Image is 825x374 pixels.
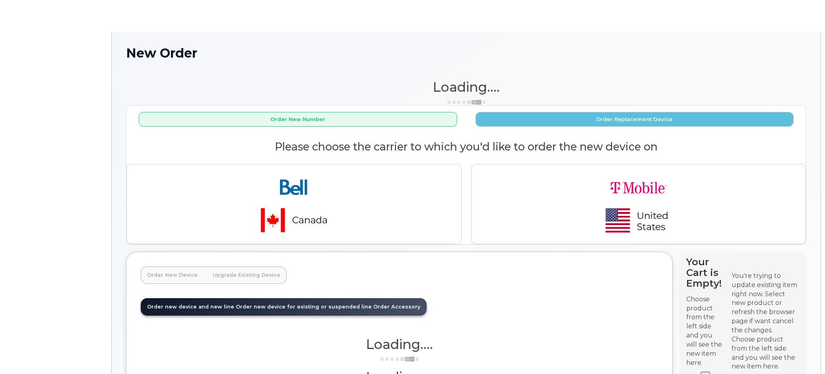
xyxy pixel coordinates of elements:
[126,141,806,153] h2: Please choose the carrier to which you'd like to order the new device on
[583,171,694,237] img: t-mobile-78392d334a420d5b7f0e63d4fa81f6287a21d394dc80d677554bb55bbab1186f.png
[446,99,486,105] img: ajax-loader-3a6953c30dc77f0bf724df975f13086db4f4c1262e45940f03d1251963f1bf2e.gif
[206,266,287,284] a: Upgrade Existing Device
[238,171,349,237] img: bell-18aeeabaf521bd2b78f928a02ee3b89e57356879d39bd386a17a7cccf8069aed.png
[236,304,372,310] span: Order new device for existing or suspended line
[732,335,799,371] div: Choose product from the left side and you will see the new item here.
[686,256,724,289] h4: Your Cart is Empty!
[373,304,420,310] span: Order Accessory
[141,337,658,351] h1: Loading....
[732,272,799,335] div: You're trying to update existing item right now. Select new product or refresh the browser page i...
[476,112,794,127] button: Order Replacement Device
[380,356,419,362] img: ajax-loader-3a6953c30dc77f0bf724df975f13086db4f4c1262e45940f03d1251963f1bf2e.gif
[139,112,457,127] button: Order New Number
[141,266,204,284] a: Order New Device
[126,46,806,60] h1: New Order
[147,304,234,310] span: Order new device and new line
[686,295,724,368] p: Choose product from the left side and you will see the new item here.
[126,80,806,94] h1: Loading....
